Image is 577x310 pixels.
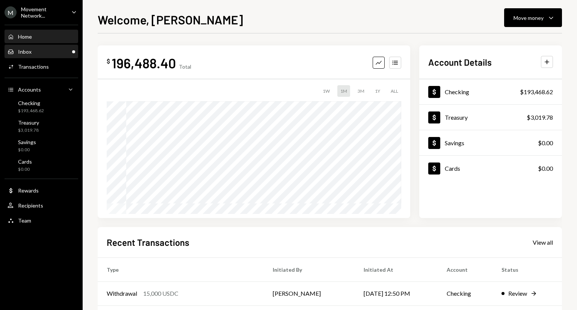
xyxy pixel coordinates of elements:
[107,289,137,298] div: Withdrawal
[355,85,367,97] div: 3M
[18,158,32,165] div: Cards
[18,187,39,194] div: Rewards
[5,199,78,212] a: Recipients
[428,56,492,68] h2: Account Details
[355,257,438,281] th: Initiated At
[264,257,355,281] th: Initiated By
[107,236,189,248] h2: Recent Transactions
[320,85,333,97] div: 1W
[419,156,562,181] a: Cards$0.00
[419,79,562,104] a: Checking$193,468.62
[504,8,562,27] button: Move money
[5,98,78,116] a: Checking$193,468.62
[533,238,553,246] a: View all
[5,30,78,43] a: Home
[143,289,178,298] div: 15,000 USDC
[18,100,44,106] div: Checking
[264,281,355,305] td: [PERSON_NAME]
[5,60,78,73] a: Transactions
[179,63,191,70] div: Total
[388,85,401,97] div: ALL
[337,85,350,97] div: 1M
[527,113,553,122] div: $3,019.78
[5,117,78,135] a: Treasury$3,019.78
[5,214,78,227] a: Team
[438,281,492,305] td: Checking
[18,166,32,173] div: $0.00
[5,137,78,155] a: Savings$0.00
[538,164,553,173] div: $0.00
[445,165,460,172] div: Cards
[419,130,562,155] a: Savings$0.00
[98,257,264,281] th: Type
[18,33,32,40] div: Home
[21,6,65,19] div: Movement Network...
[5,156,78,174] a: Cards$0.00
[514,14,544,22] div: Move money
[112,54,176,71] div: 196,488.40
[18,217,31,224] div: Team
[5,45,78,58] a: Inbox
[18,127,39,134] div: $3,019.78
[372,85,383,97] div: 1Y
[18,119,39,126] div: Treasury
[5,6,17,18] div: M
[18,86,41,93] div: Accounts
[445,139,464,146] div: Savings
[18,48,32,55] div: Inbox
[508,289,527,298] div: Review
[438,257,492,281] th: Account
[18,147,36,153] div: $0.00
[533,239,553,246] div: View all
[538,138,553,147] div: $0.00
[492,257,562,281] th: Status
[5,83,78,96] a: Accounts
[419,105,562,130] a: Treasury$3,019.78
[445,114,468,121] div: Treasury
[18,108,44,114] div: $193,468.62
[98,12,243,27] h1: Welcome, [PERSON_NAME]
[18,63,49,70] div: Transactions
[107,57,110,65] div: $
[445,88,469,95] div: Checking
[18,139,36,145] div: Savings
[520,87,553,96] div: $193,468.62
[18,202,43,209] div: Recipients
[5,184,78,197] a: Rewards
[355,281,438,305] td: [DATE] 12:50 PM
